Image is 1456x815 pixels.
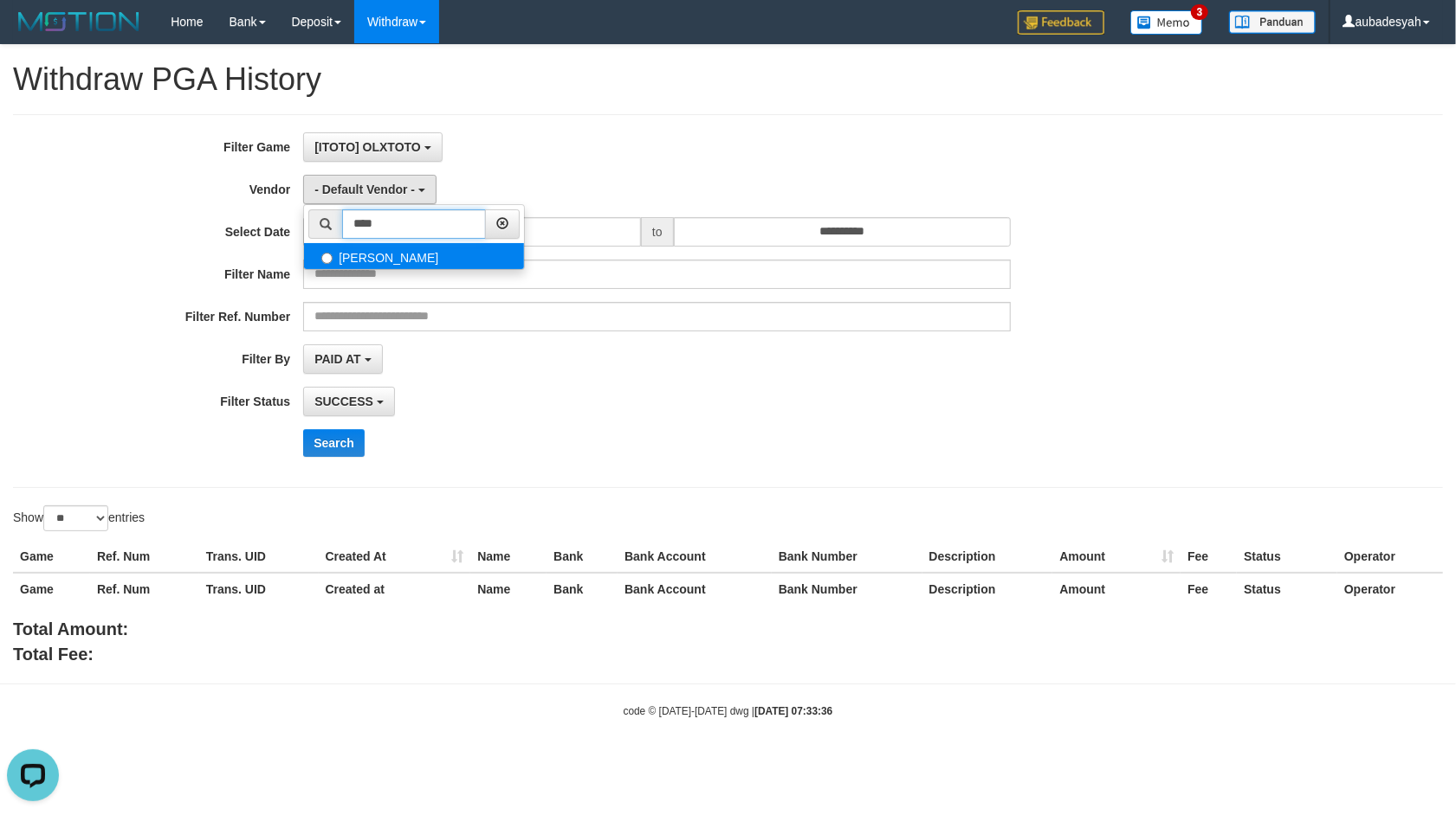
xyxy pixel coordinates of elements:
th: Description [922,541,1053,573]
th: Amount [1052,573,1181,605]
th: Fee [1181,573,1237,605]
th: Trans. UID [199,573,319,605]
label: Show entries [13,505,145,531]
th: Bank Account [618,573,772,605]
button: Search [303,429,365,457]
span: SUCCESS [314,395,373,408]
input: [PERSON_NAME] [321,253,333,264]
th: Status [1237,573,1337,605]
th: Bank Account [618,541,772,573]
b: Total Amount: [13,619,128,639]
img: Button%20Memo.svg [1130,10,1203,35]
b: Total Fee: [13,645,94,664]
th: Operator [1337,541,1443,573]
th: Bank Number [772,541,922,573]
span: 3 [1191,4,1209,20]
th: Trans. UID [199,541,319,573]
label: [PERSON_NAME] [304,243,524,269]
img: panduan.png [1229,10,1316,34]
th: Name [470,541,547,573]
button: SUCCESS [303,387,395,416]
strong: [DATE] 07:33:36 [754,705,832,717]
span: to [641,217,674,247]
th: Bank Number [772,573,922,605]
th: Amount [1052,541,1181,573]
th: Game [13,541,90,573]
button: [ITOTO] OLXTOTO [303,132,443,162]
th: Game [13,573,90,605]
button: Open LiveChat chat widget [7,7,59,59]
img: MOTION_logo.png [13,9,145,35]
select: Showentries [43,505,108,531]
th: Bank [547,541,618,573]
img: Feedback.jpg [1018,10,1104,35]
th: Created at [319,573,471,605]
span: - Default Vendor - [314,183,415,196]
th: Operator [1337,573,1443,605]
th: Name [470,573,547,605]
th: Ref. Num [90,573,199,605]
span: PAID AT [314,352,360,366]
th: Status [1237,541,1337,573]
span: [ITOTO] OLXTOTO [314,140,421,154]
th: Ref. Num [90,541,199,573]
th: Description [922,573,1053,605]
button: - Default Vendor - [303,175,437,204]
th: Created At [319,541,471,573]
th: Fee [1181,541,1237,573]
th: Bank [547,573,618,605]
button: PAID AT [303,344,382,374]
h1: Withdraw PGA History [13,62,1443,97]
small: code © [DATE]-[DATE] dwg | [624,705,833,717]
